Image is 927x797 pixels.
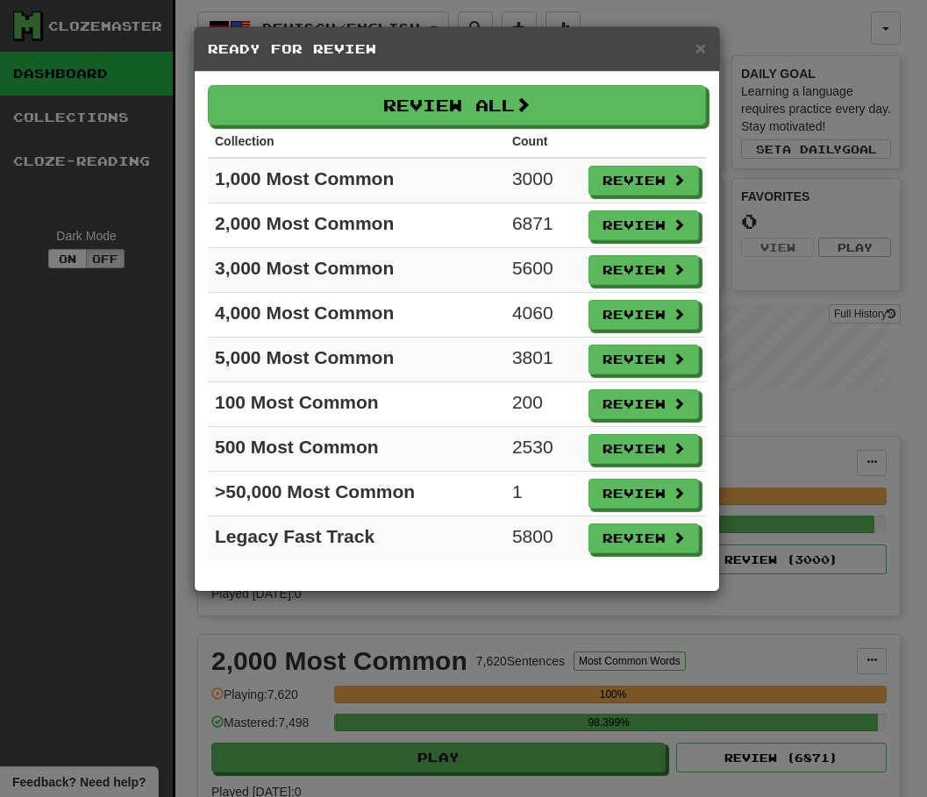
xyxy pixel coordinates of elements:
[505,382,581,427] td: 200
[208,158,505,203] td: 1,000 Most Common
[208,382,505,427] td: 100 Most Common
[208,472,505,516] td: >50,000 Most Common
[505,516,581,561] td: 5800
[208,427,505,472] td: 500 Most Common
[588,166,699,196] button: Review
[208,338,505,382] td: 5,000 Most Common
[208,85,706,125] button: Review All
[588,345,699,374] button: Review
[505,472,581,516] td: 1
[588,300,699,330] button: Review
[208,293,505,338] td: 4,000 Most Common
[208,516,505,561] td: Legacy Fast Track
[505,203,581,248] td: 6871
[588,210,699,240] button: Review
[208,125,505,158] th: Collection
[588,255,699,285] button: Review
[505,125,581,158] th: Count
[588,523,699,553] button: Review
[588,389,699,419] button: Review
[588,479,699,509] button: Review
[505,248,581,293] td: 5600
[588,434,699,464] button: Review
[505,158,581,203] td: 3000
[208,203,505,248] td: 2,000 Most Common
[505,427,581,472] td: 2530
[505,338,581,382] td: 3801
[505,293,581,338] td: 4060
[208,248,505,293] td: 3,000 Most Common
[208,40,706,58] h5: Ready for Review
[695,39,706,57] button: Close
[695,38,706,58] span: ×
